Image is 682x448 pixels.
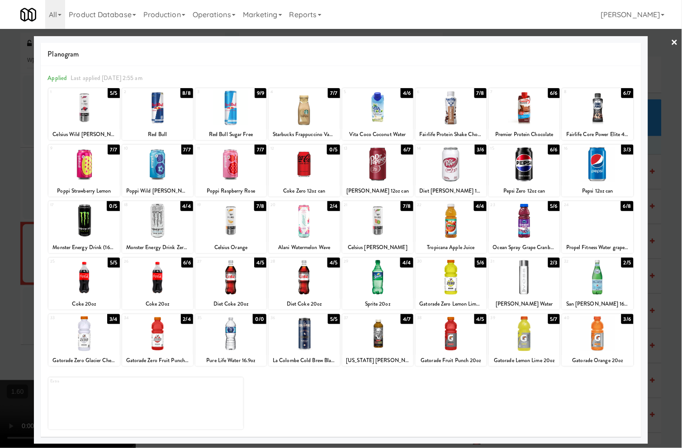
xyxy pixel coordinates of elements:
[342,298,413,310] div: Sprite 20oz
[564,314,598,322] div: 40
[562,145,633,197] div: 163/3Pepsi 12oz can
[270,145,304,152] div: 12
[47,74,67,82] span: Applied
[490,242,559,253] div: Ocean Spray Grape Cranberry
[416,355,487,366] div: Gatorade Fruit Punch 20oz
[621,88,633,98] div: 6/7
[124,145,158,152] div: 10
[562,258,633,310] div: 322/5San [PERSON_NAME] 16.9oz
[124,314,158,322] div: 34
[344,242,412,253] div: Celsius [PERSON_NAME]
[621,201,633,211] div: 6/8
[475,145,487,155] div: 3/6
[122,185,193,197] div: Poppi Wild [PERSON_NAME]
[197,314,231,322] div: 35
[48,145,119,197] div: 97/7Poppi Strawberry Lemon
[489,258,560,310] div: 312/3[PERSON_NAME] Water
[269,129,340,140] div: Starbucks Frappuccino Vanilla
[328,88,340,98] div: 7/7
[195,298,266,310] div: Diet Coke 20oz
[50,242,118,253] div: Monster Energy Drink (16oz)
[270,242,338,253] div: Alani Watermelon Wave
[122,129,193,140] div: Red Bull
[564,298,632,310] div: San [PERSON_NAME] 16.9oz
[327,201,340,211] div: 2/4
[269,314,340,366] div: 365/5La Colombe Cold Brew Black
[197,258,231,265] div: 27
[50,258,84,265] div: 25
[48,88,119,140] div: 15/5Celsius Wild [PERSON_NAME]
[564,258,598,265] div: 32
[564,355,632,366] div: Gatorade Orange 20oz
[47,47,634,61] span: Planogram
[180,88,193,98] div: 8/8
[254,258,266,268] div: 4/5
[124,201,158,209] div: 18
[491,88,525,96] div: 7
[269,145,340,197] div: 120/5Coke Zero 12oz can
[342,185,413,197] div: [PERSON_NAME] 12oz can
[621,145,633,155] div: 3/3
[20,7,36,23] img: Micromart
[195,185,266,197] div: Poppi Raspberry Rose
[48,355,119,366] div: Gatorade Zero Glacier Cherry 20oz
[270,355,338,366] div: La Colombe Cold Brew Black
[195,355,266,366] div: Pure Life Water 16.9oz
[342,242,413,253] div: Celsius [PERSON_NAME]
[474,201,487,211] div: 4/4
[269,258,340,310] div: 284/5Diet Coke 20oz
[122,242,193,253] div: Monster Energy Drink Zero Ultra (16oz)
[344,185,412,197] div: [PERSON_NAME] 12oz can
[417,355,485,366] div: Gatorade Fruit Punch 20oz
[123,129,192,140] div: Red Bull
[195,145,266,197] div: 117/7Poppi Raspberry Rose
[108,88,119,98] div: 5/5
[344,298,412,310] div: Sprite 20oz
[548,201,560,211] div: 5/6
[253,314,266,324] div: 0/0
[197,88,231,96] div: 3
[417,258,451,265] div: 30
[270,314,304,322] div: 36
[490,185,559,197] div: Pepsi Zero 12oz can
[50,129,118,140] div: Celsius Wild [PERSON_NAME]
[48,298,119,310] div: Coke 20oz
[254,201,266,211] div: 7/8
[197,242,265,253] div: Celsius Orange
[50,314,84,322] div: 33
[328,314,340,324] div: 5/5
[489,88,560,140] div: 76/6Premier Protein Chocolate
[124,258,158,265] div: 26
[108,258,119,268] div: 5/5
[342,314,413,366] div: 374/7[US_STATE] [PERSON_NAME] Lite
[270,129,338,140] div: Starbucks Frappuccino Vanilla
[48,314,119,366] div: 333/4Gatorade Zero Glacier Cherry 20oz
[489,355,560,366] div: Gatorade Lemon Lime 20oz
[548,88,560,98] div: 6/6
[180,201,193,211] div: 4/4
[122,201,193,253] div: 184/4Monster Energy Drink Zero Ultra (16oz)
[342,201,413,253] div: 217/8Celsius [PERSON_NAME]
[342,355,413,366] div: [US_STATE] [PERSON_NAME] Lite
[270,258,304,265] div: 28
[48,377,243,429] div: Extra
[671,29,678,57] a: ×
[562,129,633,140] div: Fairlife Core Power Elite 42g
[489,185,560,197] div: Pepsi Zero 12oz can
[344,145,378,152] div: 13
[416,298,487,310] div: Gatorade Zero Lemon Lime 20oz
[269,355,340,366] div: La Colombe Cold Brew Black
[197,129,265,140] div: Red Bull Sugar Free
[417,129,485,140] div: Fairlife Protein Shake Chocolate
[417,145,451,152] div: 14
[107,314,119,324] div: 3/4
[400,258,413,268] div: 4/4
[50,145,84,152] div: 9
[342,145,413,197] div: 136/7[PERSON_NAME] 12oz can
[327,258,340,268] div: 4/5
[124,88,158,96] div: 2
[416,185,487,197] div: Diet [PERSON_NAME] 12oz can
[195,88,266,140] div: 39/9Red Bull Sugar Free
[621,314,633,324] div: 3/6
[401,88,413,98] div: 4/6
